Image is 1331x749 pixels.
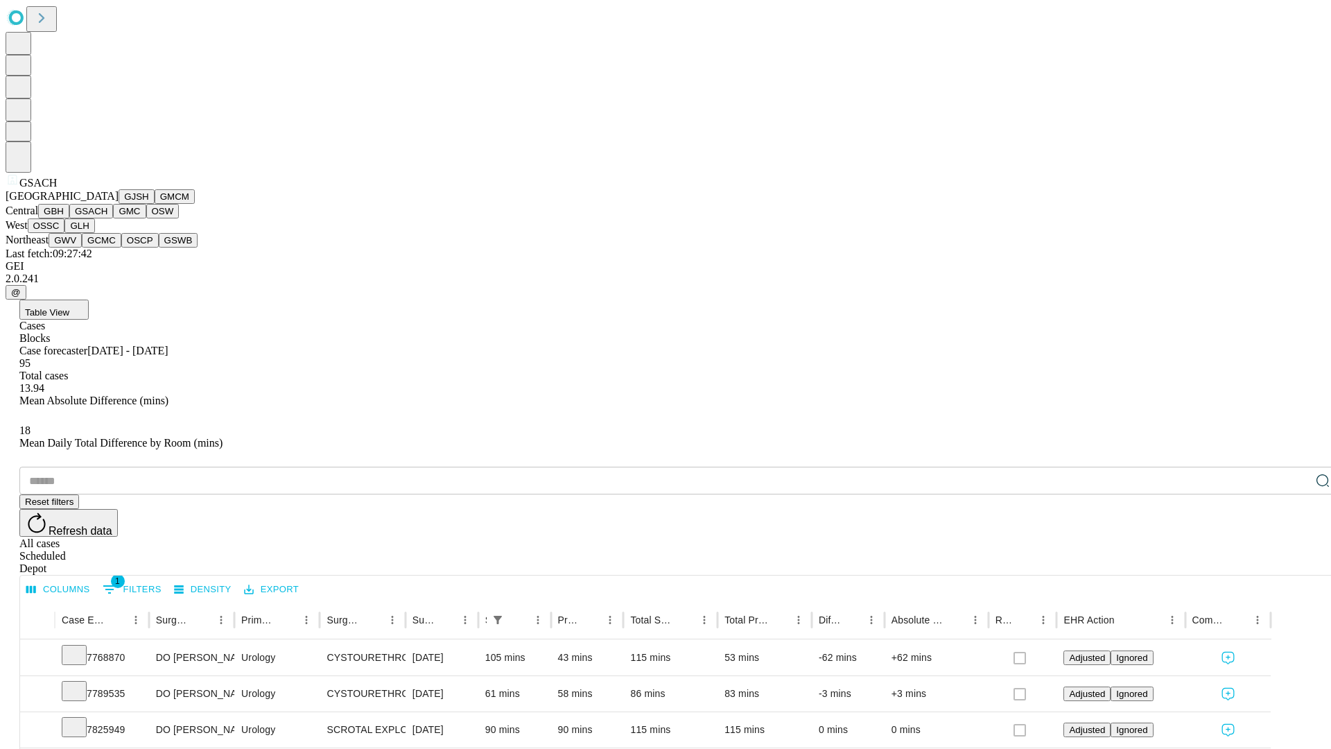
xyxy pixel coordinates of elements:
span: Reset filters [25,497,73,507]
button: Ignored [1111,687,1153,701]
span: @ [11,287,21,298]
span: 95 [19,357,31,369]
button: Menu [297,610,316,630]
button: Expand [27,718,48,743]
div: SCROTAL EXPLORATION [327,712,398,748]
div: Comments [1192,614,1227,626]
button: Expand [27,646,48,671]
span: Mean Absolute Difference (mins) [19,395,168,406]
span: Last fetch: 09:27:42 [6,248,92,259]
button: Sort [277,610,297,630]
div: Total Scheduled Duration [630,614,674,626]
div: -62 mins [819,640,878,675]
button: Table View [19,300,89,320]
button: Sort [581,610,600,630]
button: Menu [600,610,620,630]
div: Difference [819,614,841,626]
button: GMCM [155,189,195,204]
span: Adjusted [1069,725,1105,735]
button: Menu [1034,610,1053,630]
div: 115 mins [724,712,805,748]
div: 58 mins [558,676,617,712]
div: DO [PERSON_NAME] A Do [156,712,227,748]
div: GEI [6,260,1325,273]
button: Menu [966,610,985,630]
div: 2.0.241 [6,273,1325,285]
span: [GEOGRAPHIC_DATA] [6,190,119,202]
button: OSSC [28,218,65,233]
div: CYSTOURETHROSCOPY WITH INSERTION URETERAL [MEDICAL_DATA] [327,640,398,675]
div: 83 mins [724,676,805,712]
button: Sort [436,610,455,630]
button: Menu [455,610,475,630]
button: GLH [64,218,94,233]
div: Surgery Date [412,614,435,626]
span: Ignored [1116,689,1147,699]
button: Adjusted [1063,687,1111,701]
span: Refresh data [49,525,112,537]
span: West [6,219,28,231]
button: GMC [113,204,146,218]
div: 1 active filter [488,610,507,630]
button: Density [171,579,235,601]
span: 18 [19,424,31,436]
span: Total cases [19,370,68,381]
span: Northeast [6,234,49,246]
div: Urology [241,676,313,712]
button: Menu [1248,610,1267,630]
button: Export [241,579,302,601]
button: Show filters [488,610,507,630]
span: Central [6,205,38,216]
button: Sort [946,610,966,630]
div: 115 mins [630,712,711,748]
button: Reset filters [19,494,79,509]
button: GSWB [159,233,198,248]
span: Case forecaster [19,345,87,356]
div: Case Epic Id [62,614,105,626]
span: Table View [25,307,69,318]
div: Total Predicted Duration [724,614,768,626]
span: [DATE] - [DATE] [87,345,168,356]
div: +3 mins [891,676,982,712]
div: Urology [241,640,313,675]
span: Ignored [1116,725,1147,735]
div: 7789535 [62,676,142,712]
div: 105 mins [485,640,544,675]
div: 0 mins [891,712,982,748]
div: CYSTOURETHROSCOPY WITH FULGURATION MEDIUM BLADDER TUMOR [327,676,398,712]
div: 61 mins [485,676,544,712]
button: Menu [695,610,714,630]
div: Primary Service [241,614,276,626]
span: GSACH [19,177,57,189]
button: Ignored [1111,723,1153,737]
button: Menu [126,610,146,630]
div: 53 mins [724,640,805,675]
button: Sort [192,610,211,630]
button: Sort [769,610,789,630]
div: [DATE] [412,640,471,675]
button: GWV [49,233,82,248]
button: Menu [1163,610,1182,630]
div: DO [PERSON_NAME] A Do [156,676,227,712]
div: 0 mins [819,712,878,748]
button: Ignored [1111,651,1153,665]
div: [DATE] [412,676,471,712]
button: Menu [383,610,402,630]
button: Menu [211,610,231,630]
div: DO [PERSON_NAME] A Do [156,640,227,675]
div: -3 mins [819,676,878,712]
div: Absolute Difference [891,614,945,626]
button: OSCP [121,233,159,248]
span: 13.94 [19,382,44,394]
div: Surgeon Name [156,614,191,626]
span: Ignored [1116,653,1147,663]
div: Surgery Name [327,614,361,626]
button: Show filters [99,578,165,601]
button: Sort [1228,610,1248,630]
div: 43 mins [558,640,617,675]
span: Mean Daily Total Difference by Room (mins) [19,437,223,449]
button: Refresh data [19,509,118,537]
button: GSACH [69,204,113,218]
span: Adjusted [1069,653,1105,663]
button: @ [6,285,26,300]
